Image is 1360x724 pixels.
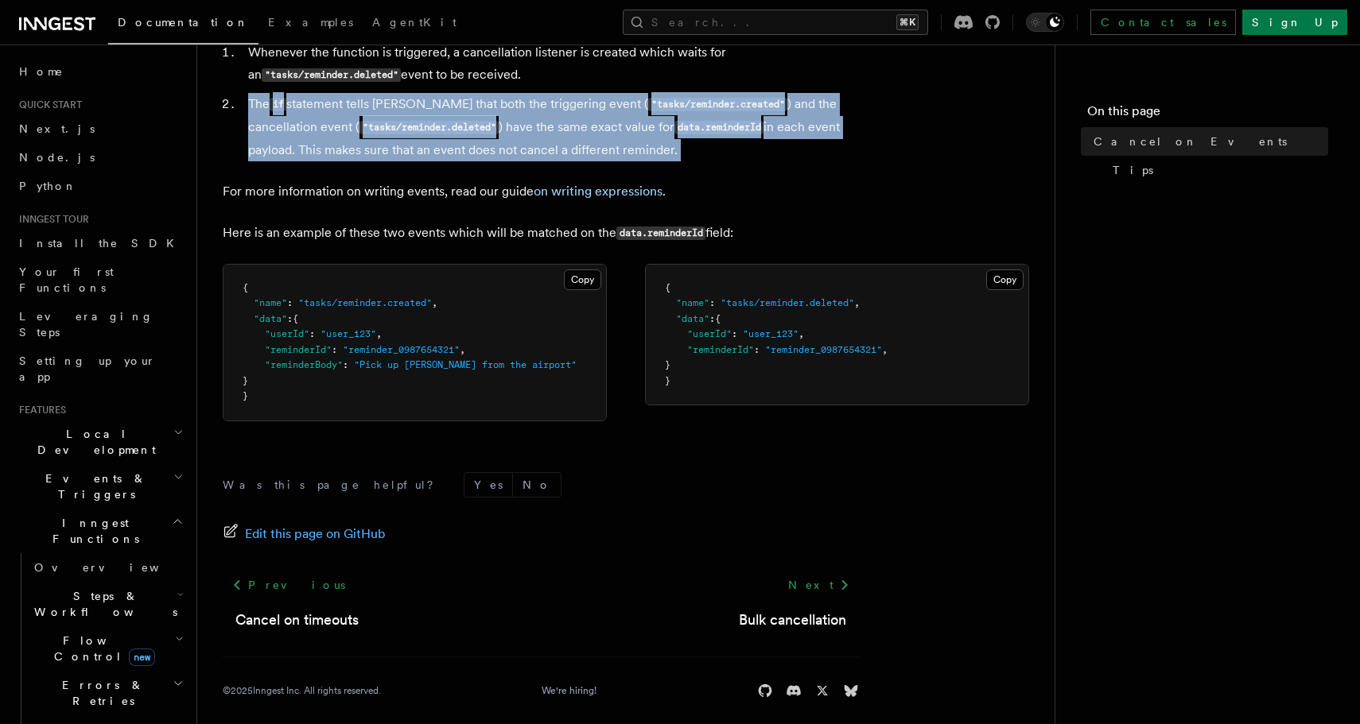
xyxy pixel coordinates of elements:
[779,571,859,599] a: Next
[13,302,187,347] a: Leveraging Steps
[432,297,437,308] span: ,
[28,588,177,620] span: Steps & Workflows
[19,64,64,79] span: Home
[243,390,248,401] span: }
[616,226,705,240] code: data.reminderId
[265,328,309,339] span: "userId"
[13,515,172,547] span: Inngest Functions
[223,222,859,245] p: Here is an example of these two events which will be matched on the field:
[896,14,919,30] kbd: ⌘K
[28,626,187,671] button: Flow Controlnew
[754,344,760,355] span: :
[665,359,670,370] span: }
[13,420,187,464] button: Local Development
[709,297,715,308] span: :
[129,649,155,666] span: new
[1087,102,1328,127] h4: On this page
[265,359,343,370] span: "reminderBody"
[13,464,187,509] button: Events & Triggers
[372,16,457,29] span: AgentKit
[223,477,445,493] p: Was this page helpful?
[223,523,386,545] a: Edit this page on GitHub
[721,297,854,308] span: "tasks/reminder.deleted"
[13,470,173,502] span: Events & Triggers
[564,269,601,290] button: Copy
[254,313,287,324] span: "data"
[676,297,709,308] span: "name"
[243,41,859,87] li: Whenever the function is triggered, a cancellation listener is created which waits for an event t...
[321,328,376,339] span: "user_123"
[623,10,928,35] button: Search...⌘K
[13,404,66,416] span: Features
[986,269,1024,290] button: Copy
[13,57,187,86] a: Home
[687,328,732,339] span: "userId"
[13,509,187,553] button: Inngest Functions
[1087,127,1328,156] a: Cancel on Events
[674,121,764,134] code: data.reminderId
[676,313,709,324] span: "data"
[732,328,737,339] span: :
[332,344,337,355] span: :
[1094,134,1287,149] span: Cancel on Events
[882,344,888,355] span: ,
[343,359,348,370] span: :
[19,122,95,135] span: Next.js
[665,282,670,293] span: {
[13,114,187,143] a: Next.js
[309,328,315,339] span: :
[223,684,381,697] div: © 2025 Inngest Inc. All rights reserved.
[223,180,859,203] p: For more information on writing events, read our guide .
[293,313,298,324] span: {
[19,265,114,294] span: Your first Functions
[243,282,248,293] span: {
[13,347,187,391] a: Setting up your app
[13,257,187,302] a: Your first Functions
[19,354,156,383] span: Setting up your app
[265,344,332,355] span: "reminderId"
[28,671,187,715] button: Errors & Retries
[464,473,512,497] button: Yes
[460,344,465,355] span: ,
[19,180,77,192] span: Python
[262,68,401,82] code: "tasks/reminder.deleted"
[715,313,721,324] span: {
[223,571,354,599] a: Previous
[243,375,248,386] span: }
[687,344,754,355] span: "reminderId"
[268,16,353,29] span: Examples
[376,328,382,339] span: ,
[534,184,663,199] a: on writing expressions
[28,582,187,626] button: Steps & Workflows
[19,151,95,164] span: Node.js
[665,375,670,386] span: }
[28,677,173,709] span: Errors & Retries
[13,99,82,111] span: Quick start
[363,5,466,43] a: AgentKit
[765,344,882,355] span: "reminder_0987654321"
[709,313,715,324] span: :
[13,213,89,226] span: Inngest tour
[854,297,860,308] span: ,
[343,344,460,355] span: "reminder_0987654321"
[254,297,287,308] span: "name"
[13,172,187,200] a: Python
[245,523,386,545] span: Edit this page on GitHub
[13,426,173,458] span: Local Development
[1113,162,1153,178] span: Tips
[19,310,153,339] span: Leveraging Steps
[1026,13,1064,32] button: Toggle dark mode
[13,229,187,257] a: Install the SDK
[354,359,577,370] span: "Pick up [PERSON_NAME] from the airport"
[359,121,499,134] code: "tasks/reminder.deleted"
[1106,156,1328,184] a: Tips
[13,143,187,172] a: Node.js
[298,297,432,308] span: "tasks/reminder.created"
[739,609,846,631] a: Bulk cancellation
[258,5,363,43] a: Examples
[1090,10,1236,35] a: Contact sales
[513,473,561,497] button: No
[287,313,293,324] span: :
[19,237,184,250] span: Install the SDK
[799,328,804,339] span: ,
